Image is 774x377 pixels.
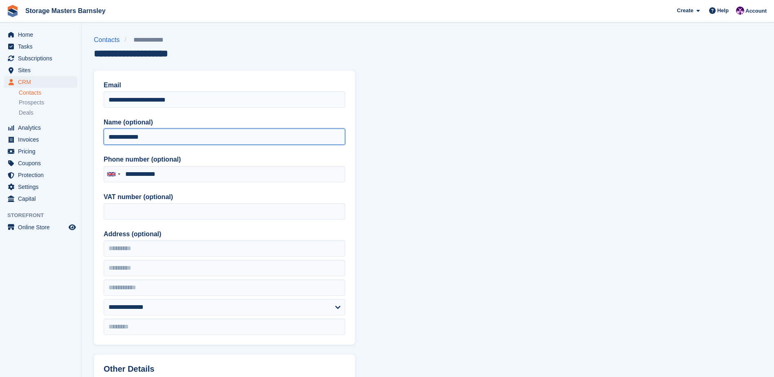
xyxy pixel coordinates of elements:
[4,222,77,233] a: menu
[22,4,109,18] a: Storage Masters Barnsley
[4,134,77,145] a: menu
[18,76,67,88] span: CRM
[104,155,345,164] label: Phone number (optional)
[18,41,67,52] span: Tasks
[104,364,345,374] h2: Other Details
[4,53,77,64] a: menu
[19,99,44,106] span: Prospects
[18,64,67,76] span: Sites
[18,169,67,181] span: Protection
[18,29,67,40] span: Home
[4,157,77,169] a: menu
[19,89,77,97] a: Contacts
[104,229,345,239] label: Address (optional)
[19,98,77,107] a: Prospects
[677,7,693,15] span: Create
[4,193,77,204] a: menu
[18,222,67,233] span: Online Store
[4,169,77,181] a: menu
[4,146,77,157] a: menu
[4,181,77,193] a: menu
[18,53,67,64] span: Subscriptions
[745,7,767,15] span: Account
[67,222,77,232] a: Preview store
[18,134,67,145] span: Invoices
[104,166,123,182] div: United Kingdom: +44
[18,181,67,193] span: Settings
[18,146,67,157] span: Pricing
[104,118,345,127] label: Name (optional)
[104,192,345,202] label: VAT number (optional)
[94,35,124,45] a: Contacts
[4,64,77,76] a: menu
[4,76,77,88] a: menu
[104,80,345,90] label: Email
[18,122,67,133] span: Analytics
[94,35,182,45] nav: breadcrumbs
[4,41,77,52] a: menu
[19,109,33,117] span: Deals
[7,5,19,17] img: stora-icon-8386f47178a22dfd0bd8f6a31ec36ba5ce8667c1dd55bd0f319d3a0aa187defe.svg
[18,193,67,204] span: Capital
[4,122,77,133] a: menu
[19,109,77,117] a: Deals
[4,29,77,40] a: menu
[736,7,744,15] img: Louise Masters
[18,157,67,169] span: Coupons
[7,211,81,220] span: Storefront
[717,7,729,15] span: Help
